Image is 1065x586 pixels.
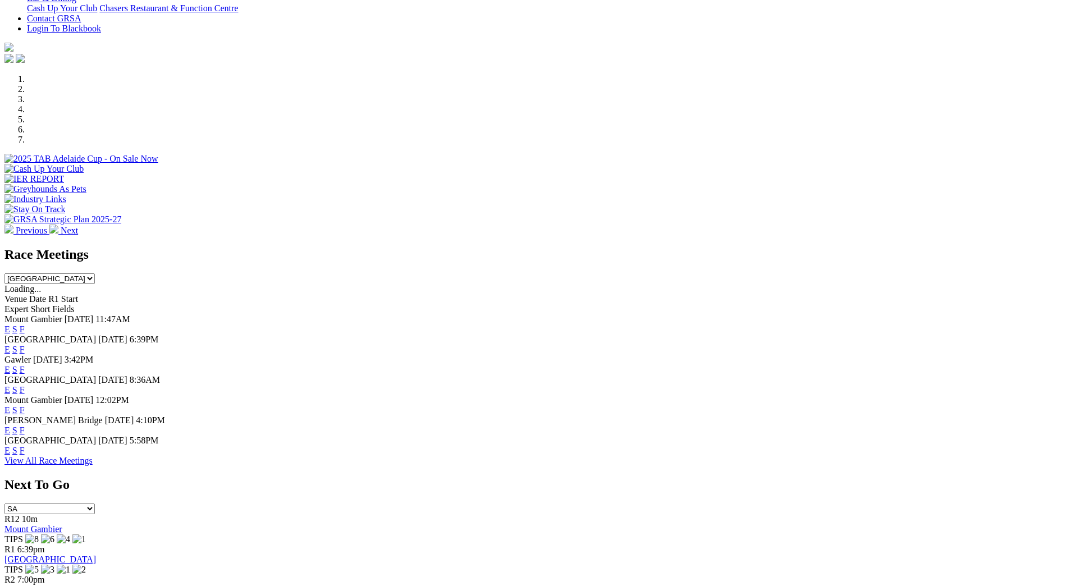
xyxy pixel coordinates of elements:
[4,214,121,225] img: GRSA Strategic Plan 2025-27
[130,436,159,445] span: 5:58PM
[20,385,25,395] a: F
[22,514,38,524] span: 10m
[20,425,25,435] a: F
[4,174,64,184] img: IER REPORT
[4,524,62,534] a: Mount Gambier
[4,345,10,354] a: E
[61,226,78,235] span: Next
[4,355,31,364] span: Gawler
[65,314,94,324] span: [DATE]
[12,385,17,395] a: S
[4,436,96,445] span: [GEOGRAPHIC_DATA]
[4,164,84,174] img: Cash Up Your Club
[99,3,238,13] a: Chasers Restaurant & Function Centre
[4,365,10,374] a: E
[20,324,25,334] a: F
[4,446,10,455] a: E
[4,385,10,395] a: E
[4,204,65,214] img: Stay On Track
[4,575,15,584] span: R2
[4,154,158,164] img: 2025 TAB Adelaide Cup - On Sale Now
[4,225,13,234] img: chevron-left-pager-white.svg
[52,304,74,314] span: Fields
[4,405,10,415] a: E
[17,544,45,554] span: 6:39pm
[98,335,127,344] span: [DATE]
[4,314,62,324] span: Mount Gambier
[4,324,10,334] a: E
[4,226,49,235] a: Previous
[25,534,39,544] img: 8
[136,415,165,425] span: 4:10PM
[72,534,86,544] img: 1
[27,3,1061,13] div: Bar & Dining
[27,13,81,23] a: Contact GRSA
[16,54,25,63] img: twitter.svg
[4,477,1061,492] h2: Next To Go
[49,226,78,235] a: Next
[98,436,127,445] span: [DATE]
[95,314,130,324] span: 11:47AM
[4,565,23,574] span: TIPS
[130,335,159,344] span: 6:39PM
[4,534,23,544] span: TIPS
[20,365,25,374] a: F
[4,425,10,435] a: E
[12,405,17,415] a: S
[25,565,39,575] img: 5
[12,365,17,374] a: S
[4,335,96,344] span: [GEOGRAPHIC_DATA]
[4,247,1061,262] h2: Race Meetings
[4,194,66,204] img: Industry Links
[4,415,103,425] span: [PERSON_NAME] Bridge
[130,375,160,384] span: 8:36AM
[4,395,62,405] span: Mount Gambier
[20,345,25,354] a: F
[65,395,94,405] span: [DATE]
[33,355,62,364] span: [DATE]
[4,375,96,384] span: [GEOGRAPHIC_DATA]
[72,565,86,575] img: 2
[4,544,15,554] span: R1
[4,514,20,524] span: R12
[31,304,51,314] span: Short
[27,24,101,33] a: Login To Blackbook
[98,375,127,384] span: [DATE]
[12,425,17,435] a: S
[4,54,13,63] img: facebook.svg
[4,456,93,465] a: View All Race Meetings
[95,395,129,405] span: 12:02PM
[17,575,45,584] span: 7:00pm
[4,184,86,194] img: Greyhounds As Pets
[12,324,17,334] a: S
[41,565,54,575] img: 3
[57,534,70,544] img: 4
[12,446,17,455] a: S
[27,3,97,13] a: Cash Up Your Club
[29,294,46,304] span: Date
[16,226,47,235] span: Previous
[4,284,41,294] span: Loading...
[49,225,58,234] img: chevron-right-pager-white.svg
[12,345,17,354] a: S
[57,565,70,575] img: 1
[4,294,27,304] span: Venue
[4,304,29,314] span: Expert
[4,43,13,52] img: logo-grsa-white.png
[65,355,94,364] span: 3:42PM
[20,405,25,415] a: F
[48,294,78,304] span: R1 Start
[4,555,96,564] a: [GEOGRAPHIC_DATA]
[41,534,54,544] img: 6
[20,446,25,455] a: F
[105,415,134,425] span: [DATE]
